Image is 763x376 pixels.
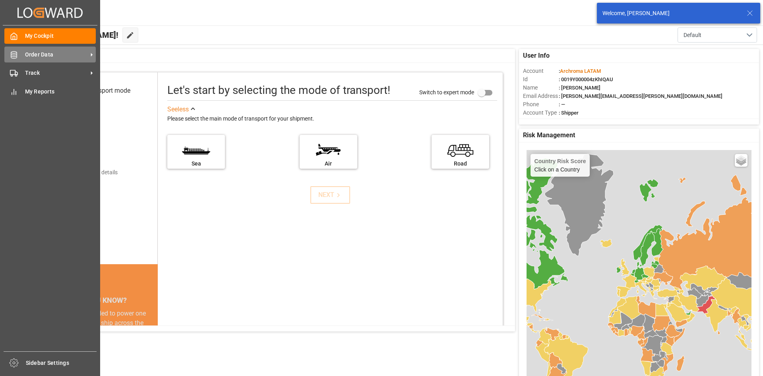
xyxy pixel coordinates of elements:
div: Let's start by selecting the mode of transport! [167,82,390,99]
span: Default [684,31,701,39]
div: The energy needed to power one large container ship across the ocean in a single day is the same ... [52,309,148,366]
span: Risk Management [523,131,575,140]
span: Sidebar Settings [26,359,97,367]
span: Phone [523,100,559,109]
span: My Reports [25,88,96,96]
div: DID YOU KNOW? [43,292,158,309]
span: Id [523,75,559,84]
div: NEXT [318,190,343,200]
span: : [559,68,601,74]
span: Order Data [25,51,88,59]
a: My Cockpit [4,28,96,44]
span: Account [523,67,559,75]
div: Sea [171,160,221,168]
span: Email Address [523,92,559,100]
h4: Country Risk Score [534,158,586,164]
span: Account Type [523,109,559,117]
span: Switch to expert mode [419,89,474,95]
span: : [PERSON_NAME][EMAIL_ADDRESS][PERSON_NAME][DOMAIN_NAME] [559,93,722,99]
span: User Info [523,51,550,60]
button: NEXT [310,186,350,204]
span: : — [559,101,565,107]
span: Track [25,69,88,77]
span: : Shipper [559,110,579,116]
span: Name [523,84,559,92]
span: My Cockpit [25,32,96,40]
span: Hello [PERSON_NAME]! [33,27,118,43]
div: Air [304,160,353,168]
span: : [PERSON_NAME] [559,85,600,91]
span: Archroma LATAM [560,68,601,74]
button: next slide / item [147,309,158,376]
button: open menu [678,27,757,43]
a: Layers [735,154,748,167]
a: My Reports [4,84,96,99]
span: : 0019Y000004zKhIQAU [559,76,613,82]
div: Please select the main mode of transport for your shipment. [167,114,497,124]
div: Click on a Country [534,158,586,173]
div: Welcome, [PERSON_NAME] [602,9,739,18]
div: Road [436,160,485,168]
div: See less [167,105,189,114]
